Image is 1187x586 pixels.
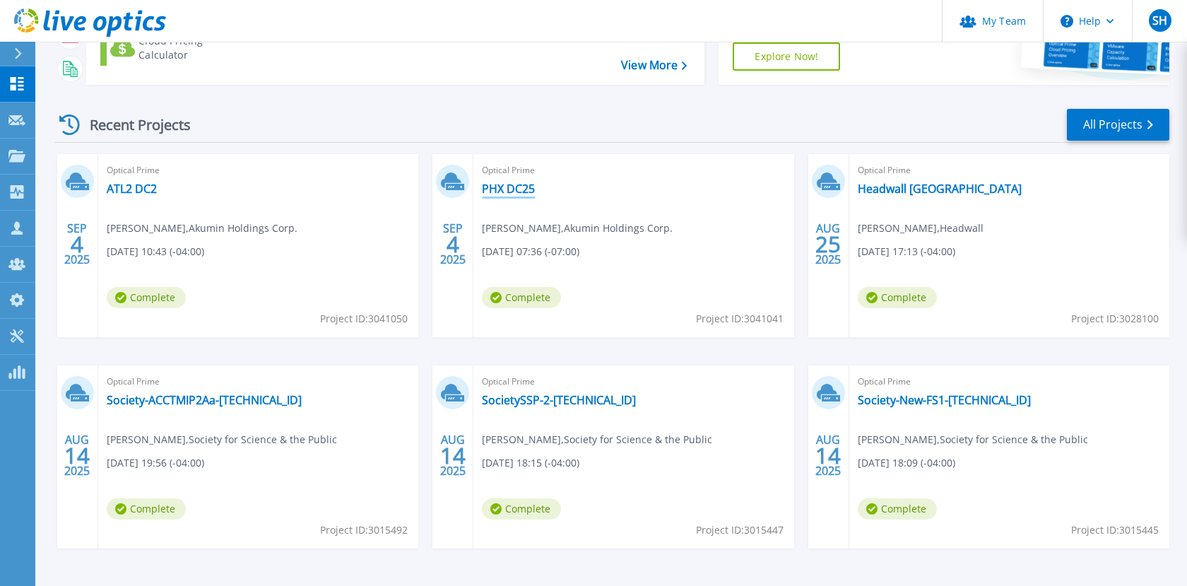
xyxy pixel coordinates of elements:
span: 14 [64,450,90,462]
div: AUG 2025 [815,430,841,481]
span: [PERSON_NAME] , Akumin Holdings Corp. [107,221,297,236]
span: Project ID: 3015447 [696,522,784,538]
a: Headwall [GEOGRAPHIC_DATA] [858,182,1022,196]
span: [DATE] 19:56 (-04:00) [107,455,204,471]
span: Optical Prime [482,163,785,178]
div: AUG 2025 [439,430,466,481]
span: Project ID: 3041050 [320,311,408,327]
a: Explore Now! [733,42,840,71]
span: [PERSON_NAME] , Headwall [858,221,984,236]
a: All Projects [1067,109,1169,141]
a: ATL2 DC2 [107,182,157,196]
a: Cloud Pricing Calculator [100,30,258,66]
span: Optical Prime [858,374,1161,389]
span: [DATE] 18:15 (-04:00) [482,455,579,471]
div: AUG 2025 [815,218,841,270]
span: Project ID: 3015492 [320,522,408,538]
span: 25 [815,238,841,250]
span: Optical Prime [858,163,1161,178]
span: Complete [858,287,937,308]
span: Complete [482,498,561,520]
span: [DATE] 17:13 (-04:00) [858,244,955,259]
div: Recent Projects [54,107,210,142]
span: Optical Prime [107,374,410,389]
span: Optical Prime [482,374,785,389]
div: Cloud Pricing Calculator [138,34,252,62]
span: Complete [482,287,561,308]
span: Project ID: 3015445 [1071,522,1159,538]
span: SH [1152,15,1167,26]
span: Optical Prime [107,163,410,178]
span: 14 [440,450,466,462]
div: SEP 2025 [439,218,466,270]
span: 14 [815,450,841,462]
span: [PERSON_NAME] , Society for Science & the Public [107,432,337,447]
a: SocietySSP-2-[TECHNICAL_ID] [482,393,636,407]
span: Project ID: 3028100 [1071,311,1159,327]
a: Society-New-FS1-[TECHNICAL_ID] [858,393,1031,407]
span: Complete [107,498,186,520]
div: AUG 2025 [64,430,90,481]
span: Complete [107,287,186,308]
div: SEP 2025 [64,218,90,270]
span: [DATE] 07:36 (-07:00) [482,244,579,259]
span: [DATE] 18:09 (-04:00) [858,455,955,471]
span: [PERSON_NAME] , Akumin Holdings Corp. [482,221,673,236]
a: Society-ACCTMIP2Aa-[TECHNICAL_ID] [107,393,302,407]
span: Complete [858,498,937,520]
span: 4 [447,238,459,250]
a: PHX DC25 [482,182,535,196]
a: View More [621,59,687,72]
span: 4 [71,238,83,250]
span: [DATE] 10:43 (-04:00) [107,244,204,259]
span: [PERSON_NAME] , Society for Science & the Public [858,432,1088,447]
span: [PERSON_NAME] , Society for Science & the Public [482,432,712,447]
span: Project ID: 3041041 [696,311,784,327]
